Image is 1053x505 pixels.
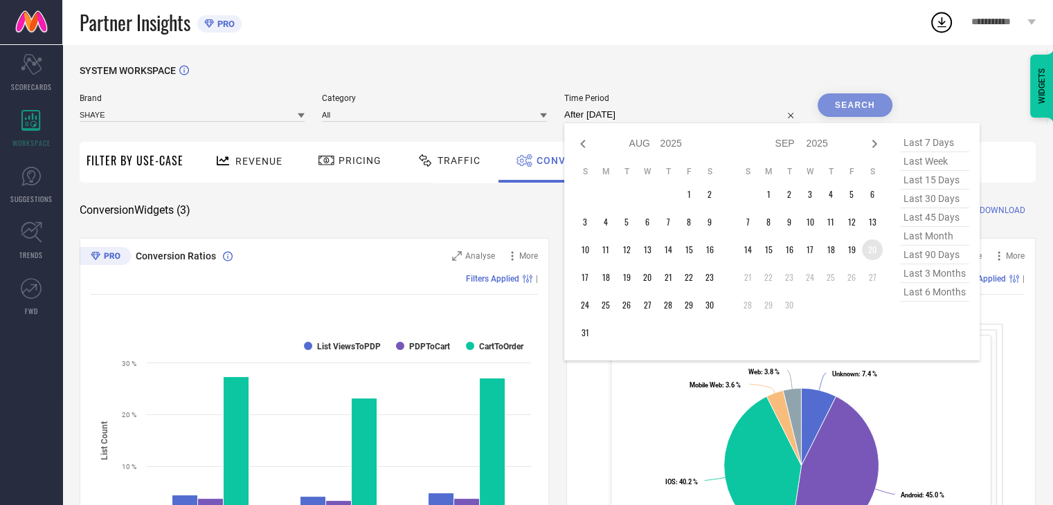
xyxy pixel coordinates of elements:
th: Tuesday [779,166,800,177]
text: CartToOrder [479,342,524,351]
td: Wed Aug 06 2025 [637,212,658,232]
span: Brand [80,93,305,103]
span: last month [900,227,969,246]
span: last week [900,152,969,171]
span: SUGGESTIONS [10,194,53,204]
tspan: Android [901,491,922,499]
td: Wed Aug 20 2025 [637,267,658,288]
td: Fri Aug 15 2025 [678,239,699,260]
td: Sun Aug 10 2025 [575,239,595,260]
td: Wed Sep 17 2025 [800,239,820,260]
tspan: List Count [100,421,109,459]
td: Sun Aug 17 2025 [575,267,595,288]
span: Conversion Widgets ( 3 ) [80,203,190,217]
th: Saturday [862,166,883,177]
td: Thu Aug 28 2025 [658,295,678,315]
td: Wed Sep 24 2025 [800,267,820,288]
td: Fri Aug 08 2025 [678,212,699,232]
span: TRENDS [19,250,43,260]
td: Sat Sep 20 2025 [862,239,883,260]
td: Sun Sep 14 2025 [737,239,758,260]
td: Sun Aug 03 2025 [575,212,595,232]
text: : 3.8 % [748,368,780,376]
svg: Zoom [452,251,462,261]
text: PDPToCart [409,342,450,351]
td: Sat Aug 02 2025 [699,184,720,205]
tspan: IOS [665,478,676,486]
td: Fri Aug 01 2025 [678,184,699,205]
tspan: Web [748,368,761,376]
span: Category [322,93,547,103]
text: : 40.2 % [665,478,698,486]
input: Select time period [564,107,800,123]
td: Sat Aug 23 2025 [699,267,720,288]
td: Mon Aug 25 2025 [595,295,616,315]
span: Time Period [564,93,800,103]
span: last 6 months [900,283,969,302]
div: Premium [80,247,131,268]
span: PRO [214,19,235,29]
text: 20 % [122,411,136,419]
span: Filters Applied [466,274,519,284]
td: Fri Sep 19 2025 [841,239,862,260]
text: 30 % [122,360,136,367]
span: SYSTEM WORKSPACE [80,65,176,76]
td: Fri Sep 05 2025 [841,184,862,205]
span: Partner Insights [80,8,190,37]
td: Fri Aug 29 2025 [678,295,699,315]
div: Previous month [575,136,591,152]
span: FWD [25,306,38,316]
td: Mon Sep 08 2025 [758,212,779,232]
td: Tue Aug 19 2025 [616,267,637,288]
td: Thu Aug 21 2025 [658,267,678,288]
td: Mon Sep 01 2025 [758,184,779,205]
span: Traffic [438,155,480,166]
td: Sun Sep 21 2025 [737,267,758,288]
td: Sat Aug 30 2025 [699,295,720,315]
td: Thu Aug 07 2025 [658,212,678,232]
span: last 30 days [900,190,969,208]
text: 10 % [122,463,136,470]
td: Tue Aug 26 2025 [616,295,637,315]
span: More [519,251,538,261]
td: Sat Sep 06 2025 [862,184,883,205]
tspan: Unknown [832,370,858,378]
td: Mon Aug 11 2025 [595,239,616,260]
td: Tue Sep 16 2025 [779,239,800,260]
th: Monday [595,166,616,177]
div: Next month [866,136,883,152]
td: Thu Sep 04 2025 [820,184,841,205]
span: last 90 days [900,246,969,264]
th: Saturday [699,166,720,177]
td: Thu Aug 14 2025 [658,239,678,260]
td: Tue Aug 05 2025 [616,212,637,232]
td: Mon Sep 29 2025 [758,295,779,315]
td: Fri Sep 12 2025 [841,212,862,232]
td: Thu Sep 25 2025 [820,267,841,288]
td: Sat Sep 13 2025 [862,212,883,232]
span: Revenue [235,156,282,167]
td: Tue Aug 12 2025 [616,239,637,260]
td: Sat Aug 09 2025 [699,212,720,232]
th: Monday [758,166,779,177]
td: Wed Aug 27 2025 [637,295,658,315]
text: List ViewsToPDP [317,342,381,351]
td: Fri Aug 22 2025 [678,267,699,288]
th: Thursday [658,166,678,177]
span: last 15 days [900,171,969,190]
th: Sunday [737,166,758,177]
tspan: Mobile Web [690,381,722,389]
td: Mon Sep 22 2025 [758,267,779,288]
span: More [1006,251,1025,261]
td: Fri Sep 26 2025 [841,267,862,288]
td: Wed Aug 13 2025 [637,239,658,260]
td: Sun Sep 07 2025 [737,212,758,232]
span: Pricing [339,155,381,166]
td: Mon Aug 18 2025 [595,267,616,288]
th: Thursday [820,166,841,177]
td: Mon Aug 04 2025 [595,212,616,232]
td: Tue Sep 02 2025 [779,184,800,205]
td: Wed Sep 03 2025 [800,184,820,205]
text: : 45.0 % [901,491,944,499]
td: Sun Sep 28 2025 [737,295,758,315]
